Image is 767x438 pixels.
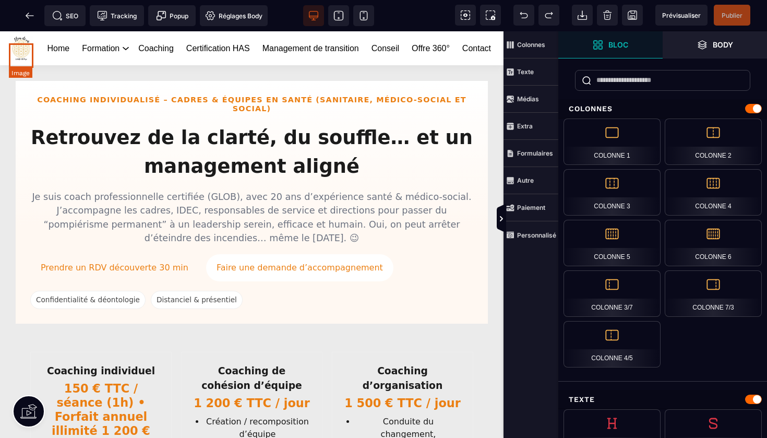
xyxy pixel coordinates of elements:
[564,169,661,216] div: Colonne 3
[517,176,534,184] strong: Autre
[564,220,661,266] div: Colonne 5
[538,5,559,26] span: Rétablir
[504,167,558,194] span: Autre
[205,10,262,21] span: Réglages Body
[186,9,250,26] a: Certification HAS
[148,5,196,26] span: Créer une alerte modale
[564,119,661,165] div: Colonne 1
[30,64,473,82] div: Coaching individualisé – Cadres & équipes en santé (sanitaire, médico-social et social)
[151,259,243,277] span: Distanciel & présentiel
[517,231,556,239] strong: Personnalisé
[206,223,393,250] a: Faire une demande d’accompagnement
[558,99,767,119] div: Colonnes
[9,5,33,29] img: https://fleurdeviecoachingsante.fr
[30,223,199,250] a: Prendre un RDV découverte 30 min
[504,86,558,113] span: Médias
[328,5,349,26] span: Voir tablette
[665,169,762,216] div: Colonne 4
[97,10,137,21] span: Tracking
[156,10,188,21] span: Popup
[517,122,533,130] strong: Extra
[655,5,708,26] span: Aperçu
[504,31,558,58] span: Colonnes
[353,5,374,26] span: Voir mobile
[504,113,558,140] span: Extra
[665,220,762,266] div: Colonne 6
[44,5,86,26] span: Métadata SEO
[262,9,359,26] a: Management de transition
[517,95,539,103] strong: Médias
[47,9,70,26] a: Home
[355,384,461,422] li: Conduite du changement, réorganisation
[82,9,119,26] a: Formation
[564,270,661,317] div: Colonne 3/7
[714,5,750,26] span: Enregistrer le contenu
[517,68,534,76] strong: Texte
[665,270,762,317] div: Colonne 7/3
[42,350,160,420] div: 150 € TTC / séance (1h) • Forfait annuel illimité 1 200 € TTC
[558,31,663,58] span: Ouvrir les blocs
[513,5,534,26] span: Défaire
[480,5,501,26] span: Capture d'écran
[138,9,174,26] a: Coaching
[30,259,146,277] span: Confidentialité & déontologie
[30,92,473,149] h1: Retrouvez de la clarté, du souffle… et un management aligné
[665,119,762,165] div: Colonne 2
[722,11,742,19] span: Publier
[90,5,144,26] span: Code de suivi
[662,11,701,19] span: Prévisualiser
[412,9,450,26] a: Offre 360°
[193,365,310,379] div: 1 200 € TTC / jour
[30,159,473,214] p: Je suis coach professionnelle certifiée (GLOB), avec 20 ans d’expérience santé & médico-social. J...
[193,333,310,362] h3: Coaching de cohésion d’équipe
[622,5,643,26] span: Enregistrer
[564,321,661,368] div: Colonne 4/5
[303,5,324,26] span: Voir bureau
[52,10,78,21] span: SEO
[504,58,558,86] span: Texte
[504,194,558,221] span: Paiement
[371,9,399,26] a: Conseil
[608,41,628,49] strong: Bloc
[42,333,160,347] h3: Coaching individuel
[597,5,618,26] span: Nettoyage
[200,5,268,26] span: Favicon
[663,31,767,58] span: Ouvrir les calques
[19,5,40,26] span: Retour
[504,221,558,248] span: Personnalisé
[558,390,767,409] div: Texte
[572,5,593,26] span: Importer
[344,365,461,379] div: 1 500 € TTC / jour
[504,140,558,167] span: Formulaires
[713,41,733,49] strong: Body
[344,333,461,362] h3: Coaching d’organisation
[462,9,491,26] a: Contact
[517,149,553,157] strong: Formulaires
[455,5,476,26] span: Voir les composants
[517,41,545,49] strong: Colonnes
[517,204,545,211] strong: Paiement
[558,204,569,235] span: Afficher les vues
[205,384,310,409] li: Création / recomposition d’équipe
